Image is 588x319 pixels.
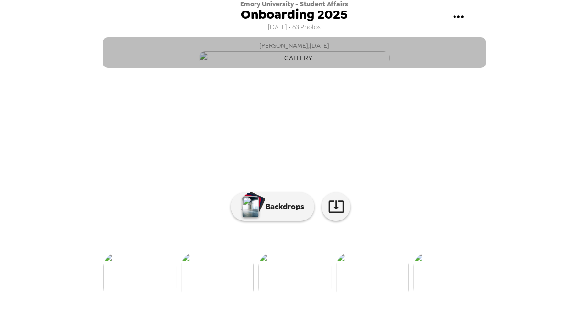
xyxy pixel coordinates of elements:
img: gallery [258,253,331,302]
img: gallery [336,253,409,302]
img: gallery [199,51,390,65]
button: [PERSON_NAME],[DATE] [103,37,486,68]
span: [PERSON_NAME] , [DATE] [259,40,329,51]
img: gallery [181,253,254,302]
button: Backdrops [231,192,314,221]
span: Onboarding 2025 [241,8,348,21]
img: gallery [103,253,176,302]
button: gallery menu [443,1,474,33]
span: [DATE] • 63 Photos [268,21,321,34]
img: gallery [413,253,486,302]
p: Backdrops [261,201,304,212]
